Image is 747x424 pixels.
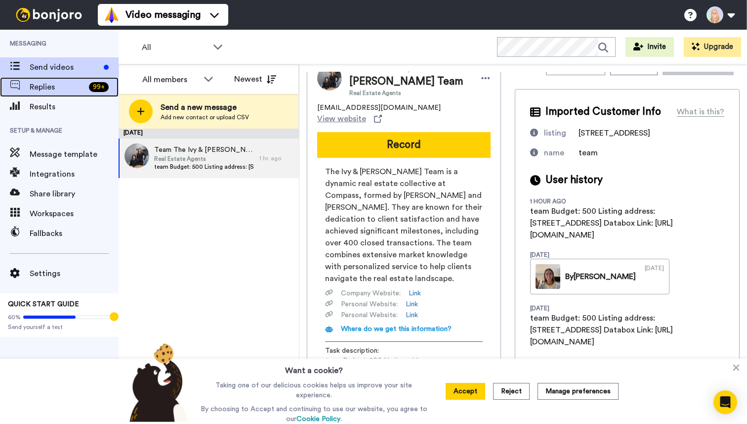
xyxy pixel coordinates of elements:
[341,299,398,309] span: Personal Website :
[161,113,249,121] span: Add new contact or upload CSV
[530,259,669,294] a: By[PERSON_NAME][DATE]
[8,323,111,331] span: Send yourself a test
[325,346,394,356] span: Task description :
[713,390,737,414] div: Open Intercom Messenger
[154,145,254,155] span: Team The Ivy & [PERSON_NAME] Team
[625,37,674,57] button: Invite
[645,264,664,289] div: [DATE]
[30,268,119,280] span: Settings
[8,301,79,308] span: QUICK START GUIDE
[89,82,109,92] div: 99 +
[406,299,418,309] a: Link
[406,310,418,320] a: Link
[530,205,688,241] div: team Budget: 500 Listing address: [STREET_ADDRESS] Databox Link: [URL][DOMAIN_NAME]
[538,383,619,400] button: Manage preferences
[8,313,21,321] span: 60%
[325,356,483,385] span: team Budget: 500 Listing address: [STREET_ADDRESS] Databox Link: [URL][DOMAIN_NAME]
[493,383,530,400] button: Reject
[161,101,249,113] span: Send a new message
[227,69,284,89] button: Newest
[30,148,119,160] span: Message template
[30,81,85,93] span: Replies
[30,228,119,239] span: Fallbacks
[544,127,566,139] div: listing
[349,59,471,89] span: Team The Ivy & [PERSON_NAME] Team
[121,343,194,422] img: bear-with-cookie.png
[285,359,343,377] h3: Want a cookie?
[142,74,199,86] div: All members
[259,154,294,162] div: 1 hr. ago
[544,147,564,159] div: name
[530,197,594,205] div: 1 hour ago
[684,37,741,57] button: Upgrade
[677,106,724,118] div: What is this?
[110,312,119,321] div: Tooltip anchor
[530,358,594,366] div: [DATE]
[12,8,86,22] img: bj-logo-header-white.svg
[119,129,299,139] div: [DATE]
[579,149,598,157] span: team
[536,264,560,289] img: d297b566-04e5-4990-9366-b60d002683ce-thumb.jpg
[325,166,483,284] span: The Ivy & [PERSON_NAME] Team is a dynamic real estate collective at Compass, formed by [PERSON_NA...
[565,271,636,283] div: By [PERSON_NAME]
[317,113,382,125] a: View website
[296,416,340,423] a: Cookie Policy
[409,288,421,298] a: Link
[154,163,254,171] span: team Budget: 500 Listing address: [STREET_ADDRESS] Databox Link: [URL][DOMAIN_NAME]
[30,101,119,113] span: Results
[341,288,401,298] span: Company Website :
[545,104,661,119] span: Imported Customer Info
[530,304,594,312] div: [DATE]
[530,251,594,259] div: [DATE]
[341,326,452,332] span: Where do we get this information?
[579,129,650,137] span: [STREET_ADDRESS]
[104,7,120,23] img: vm-color.svg
[198,404,430,424] p: By choosing to Accept and continuing to use our website, you agree to our .
[30,188,119,200] span: Share library
[142,42,208,53] span: All
[530,312,688,348] div: team Budget: 500 Listing address: [STREET_ADDRESS] Databox Link: [URL][DOMAIN_NAME]
[446,383,485,400] button: Accept
[198,380,430,400] p: Taking one of our delicious cookies helps us improve your site experience.
[317,113,366,125] span: View website
[124,143,149,168] img: a004f247-53fe-442f-84b9-fc2bfe572026.jpg
[545,173,603,188] span: User history
[125,8,201,22] span: Video messaging
[317,132,491,158] button: Record
[341,310,398,320] span: Personal Website :
[317,103,441,113] span: [EMAIL_ADDRESS][DOMAIN_NAME]
[349,89,471,97] span: Real Estate Agents
[30,61,100,73] span: Send videos
[154,155,254,163] span: Real Estate Agents
[30,168,119,180] span: Integrations
[30,208,119,220] span: Workspaces
[317,66,342,91] img: Image of Team The Ivy & Jenna Team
